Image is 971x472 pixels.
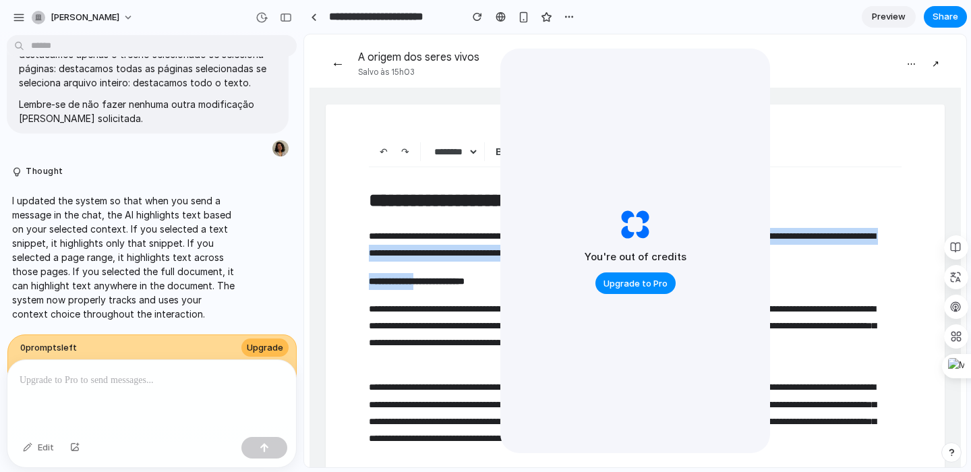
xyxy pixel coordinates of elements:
[597,19,617,40] button: ⋯
[27,22,40,37] span: ←
[186,108,204,127] button: B
[19,97,276,125] p: Lembre-se de não fazer nenhuma outra modificação [PERSON_NAME] solicitada.
[70,108,89,127] button: ↶
[595,272,676,294] button: Upgrade to Pro
[20,341,77,355] span: 0 prompt s left
[22,16,46,42] button: ←
[622,19,641,40] button: ↗
[933,10,958,24] span: Share
[628,24,635,34] span: ↗
[206,108,220,127] button: I
[872,10,906,24] span: Preview
[54,16,589,30] h1: A origem dos seres vivos
[247,341,283,355] span: Upgrade
[603,24,612,34] span: ⋯
[54,32,589,42] p: Salvo às 15h03
[585,249,686,265] h2: You're out of credits
[862,6,916,28] a: Preview
[924,6,967,28] button: Share
[26,7,140,28] button: [PERSON_NAME]
[92,108,111,127] button: ↷
[604,277,668,291] span: Upgrade to Pro
[223,108,240,127] button: U
[12,194,237,321] p: I updated the system so that when you send a message in the chat, the AI highlights text based on...
[241,338,289,357] button: Upgrade
[51,11,119,24] span: [PERSON_NAME]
